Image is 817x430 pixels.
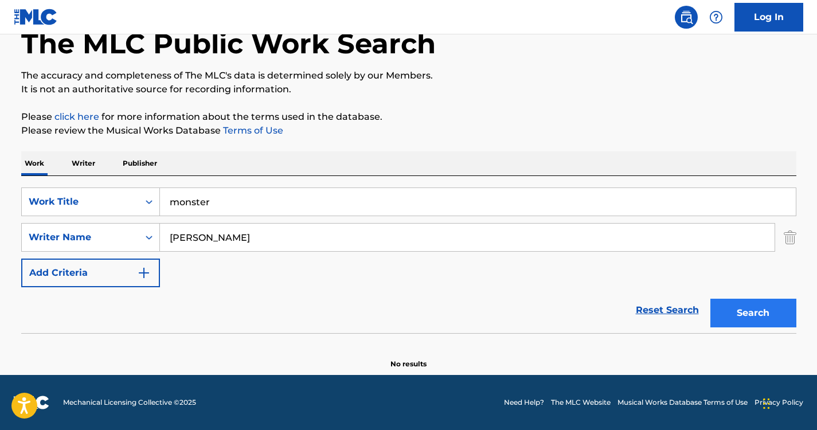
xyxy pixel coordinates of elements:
[617,397,748,408] a: Musical Works Database Terms of Use
[705,6,728,29] div: Help
[68,151,99,175] p: Writer
[21,110,796,124] p: Please for more information about the terms used in the database.
[21,69,796,83] p: The accuracy and completeness of The MLC's data is determined solely by our Members.
[21,259,160,287] button: Add Criteria
[760,375,817,430] iframe: Chat Widget
[784,223,796,252] img: Delete Criterion
[755,397,803,408] a: Privacy Policy
[551,397,611,408] a: The MLC Website
[119,151,161,175] p: Publisher
[709,10,723,24] img: help
[21,26,436,61] h1: The MLC Public Work Search
[137,266,151,280] img: 9d2ae6d4665cec9f34b9.svg
[710,299,796,327] button: Search
[21,187,796,333] form: Search Form
[54,111,99,122] a: click here
[763,386,770,421] div: Drag
[14,396,49,409] img: logo
[390,345,427,369] p: No results
[29,195,132,209] div: Work Title
[63,397,196,408] span: Mechanical Licensing Collective © 2025
[221,125,283,136] a: Terms of Use
[21,83,796,96] p: It is not an authoritative source for recording information.
[675,6,698,29] a: Public Search
[679,10,693,24] img: search
[734,3,803,32] a: Log In
[29,230,132,244] div: Writer Name
[504,397,544,408] a: Need Help?
[21,151,48,175] p: Work
[14,9,58,25] img: MLC Logo
[630,298,705,323] a: Reset Search
[21,124,796,138] p: Please review the Musical Works Database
